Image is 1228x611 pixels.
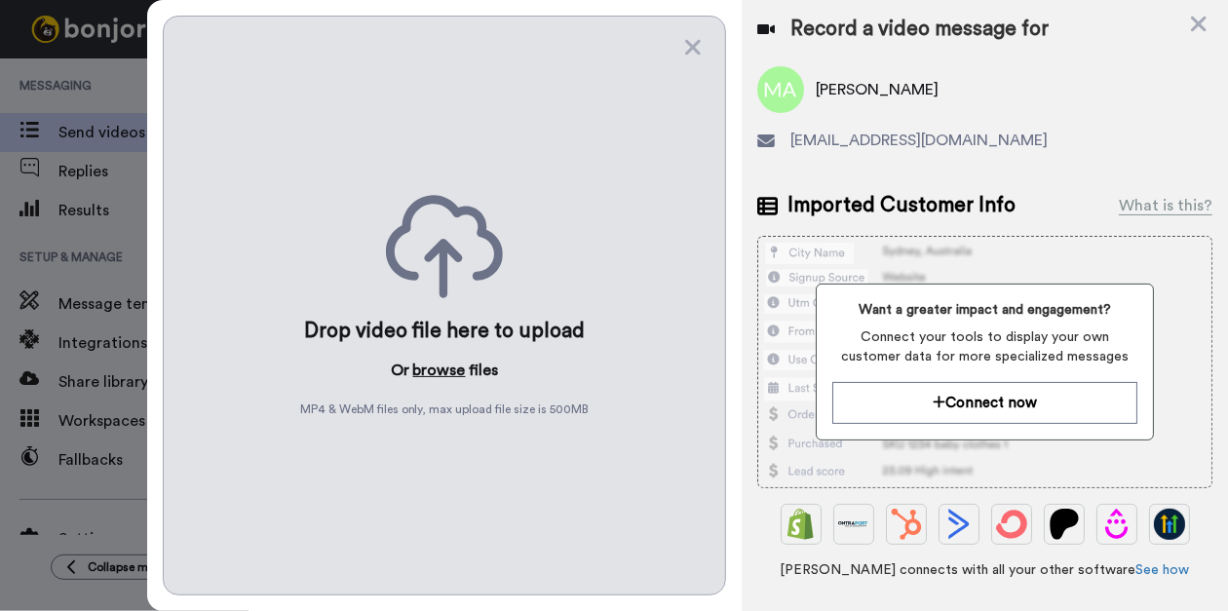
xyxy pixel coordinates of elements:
[891,509,922,540] img: Hubspot
[1101,509,1132,540] img: Drip
[300,401,590,417] span: MP4 & WebM files only, max upload file size is 500 MB
[1136,563,1190,577] a: See how
[757,560,1212,580] span: [PERSON_NAME] connects with all your other software
[22,58,54,90] img: Profile image for Amy
[838,509,869,540] img: Ontraport
[1049,509,1080,540] img: Patreon
[63,75,358,93] p: Message from Amy, sent 1w ago
[1154,509,1185,540] img: GoHighLevel
[832,327,1136,366] span: Connect your tools to display your own customer data for more specialized messages
[832,382,1136,424] button: Connect now
[304,318,586,345] div: Drop video file here to upload
[832,300,1136,320] span: Want a greater impact and engagement?
[391,359,499,382] p: Or files
[413,359,466,382] button: browse
[1119,194,1212,217] div: What is this?
[943,509,975,540] img: ActiveCampaign
[63,56,358,75] p: Hi [PERSON_NAME], I’d love to ask you a quick question: If [PERSON_NAME] could introduce a new fe...
[790,129,1048,152] span: [EMAIL_ADDRESS][DOMAIN_NAME]
[8,41,382,105] div: message notification from Amy, 1w ago. Hi Bryan, I’d love to ask you a quick question: If Bonjoro...
[996,509,1027,540] img: ConvertKit
[787,191,1016,220] span: Imported Customer Info
[786,509,817,540] img: Shopify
